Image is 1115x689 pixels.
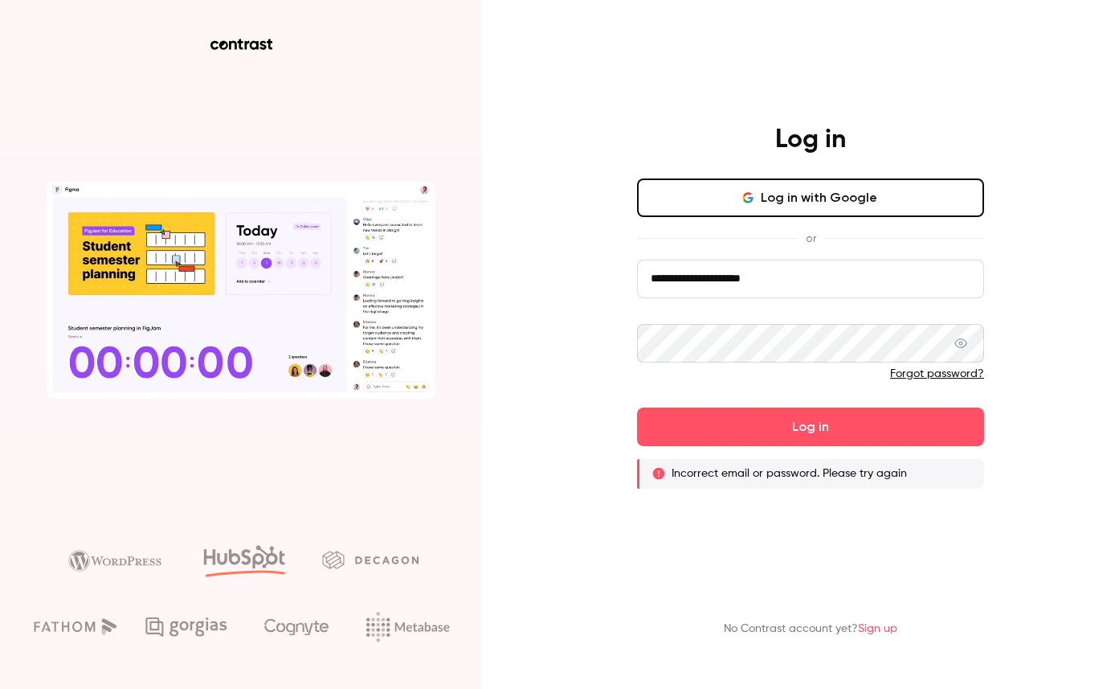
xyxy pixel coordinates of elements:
p: Incorrect email or password. Please try again [672,465,907,482]
a: Forgot password? [890,368,984,379]
h4: Log in [775,124,846,156]
button: Log in [637,408,984,446]
span: or [798,230,824,247]
a: Sign up [858,623,897,634]
button: Log in with Google [637,178,984,217]
img: decagon [322,551,419,568]
p: No Contrast account yet? [724,621,897,638]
